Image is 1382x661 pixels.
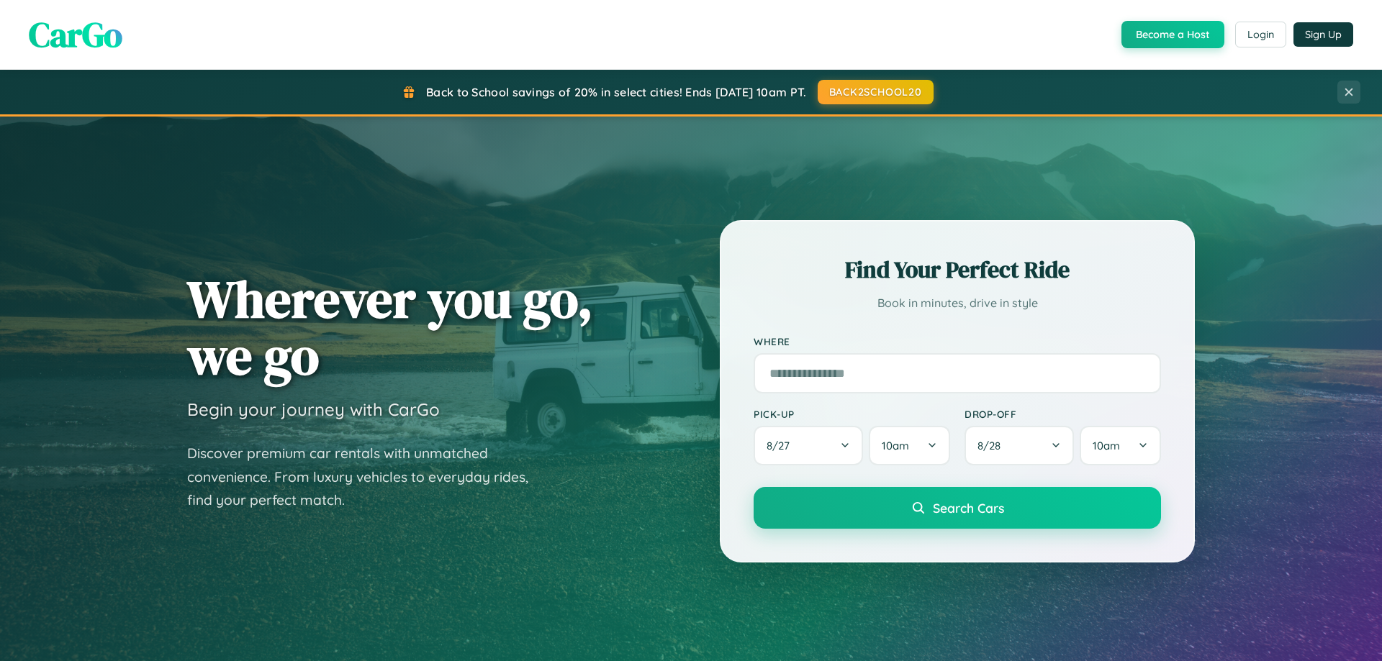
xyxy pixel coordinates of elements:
span: 10am [1093,439,1120,452]
button: 10am [1080,426,1161,465]
button: BACK2SCHOOL20 [818,80,934,104]
h2: Find Your Perfect Ride [754,254,1161,286]
button: 8/28 [965,426,1074,465]
button: Search Cars [754,487,1161,529]
span: Back to School savings of 20% in select cities! Ends [DATE] 10am PT. [426,85,806,99]
button: Login [1235,22,1286,47]
button: Sign Up [1293,22,1353,47]
span: 8 / 27 [767,439,797,452]
label: Where [754,335,1161,347]
span: 8 / 28 [977,439,1008,452]
span: Search Cars [933,500,1004,516]
button: Become a Host [1121,21,1224,48]
p: Discover premium car rentals with unmatched convenience. From luxury vehicles to everyday rides, ... [187,442,547,512]
p: Book in minutes, drive in style [754,293,1161,314]
h1: Wherever you go, we go [187,270,593,384]
label: Drop-off [965,408,1161,420]
label: Pick-up [754,408,950,420]
button: 8/27 [754,426,863,465]
h3: Begin your journey with CarGo [187,398,440,420]
span: CarGo [29,11,122,58]
span: 10am [882,439,909,452]
button: 10am [869,426,950,465]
